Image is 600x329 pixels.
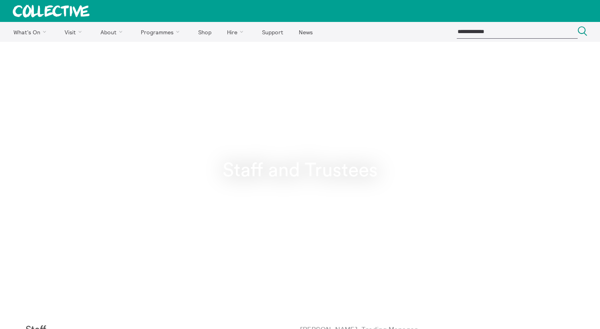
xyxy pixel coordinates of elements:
[220,22,254,42] a: Hire
[93,22,132,42] a: About
[255,22,290,42] a: Support
[292,22,320,42] a: News
[58,22,92,42] a: Visit
[6,22,56,42] a: What's On
[191,22,218,42] a: Shop
[134,22,190,42] a: Programmes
